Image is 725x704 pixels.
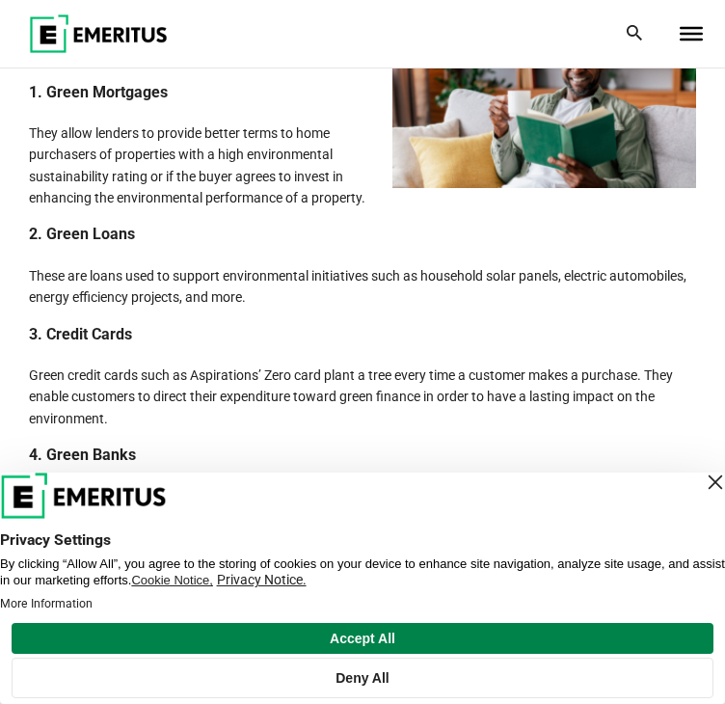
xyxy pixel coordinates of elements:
h3: 3. Credit Cards [29,324,696,345]
button: Toggle Menu [680,27,703,41]
h3: 1. Green Mortgages [29,82,696,103]
span: They allow lenders to provide better terms to home purchasers of properties with a high environme... [29,125,365,205]
h3: 4. Green Banks [29,445,696,466]
h3: 2. Green Loans [29,224,696,245]
img: Types of Green Financing [392,29,696,188]
span: Green credit cards such as Aspirations’ Zero card plant a tree every time a customer makes a purc... [29,367,673,426]
span: These are loans used to support environmental initiatives such as household solar panels, electri... [29,268,686,305]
